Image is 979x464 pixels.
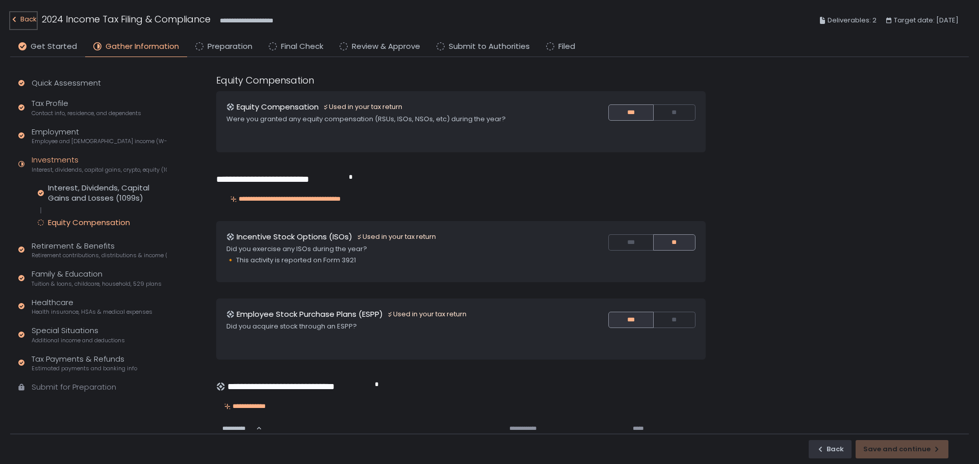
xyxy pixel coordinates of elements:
span: Additional income and deductions [32,337,125,344]
span: Interest, dividends, capital gains, crypto, equity (1099s, K-1s) [32,166,167,174]
span: Tuition & loans, childcare, household, 529 plans [32,280,162,288]
span: Retirement contributions, distributions & income (1099-R, 5498) [32,252,167,259]
span: Final Check [281,41,323,52]
div: Back [10,13,37,25]
div: Quick Assessment [32,77,101,89]
span: Employee and [DEMOGRAPHIC_DATA] income (W-2s) [32,138,167,145]
h1: Equity Compensation [216,73,314,87]
h1: Incentive Stock Options (ISOs) [237,231,352,243]
div: Tax Payments & Refunds [32,353,137,373]
span: Submit to Authorities [449,41,530,52]
div: Equity Compensation [48,217,130,228]
div: Tax Profile [32,98,141,117]
div: Submit for Preparation [32,381,116,393]
div: Family & Education [32,268,162,288]
div: Healthcare [32,297,152,316]
span: Contact info, residence, and dependents [32,110,141,117]
span: Filed [558,41,575,52]
div: Used in your tax return [387,310,467,319]
div: Special Situations [32,325,125,344]
div: Did you acquire stock through an ESPP? [226,322,568,331]
h1: Equity Compensation [237,101,319,113]
div: Used in your tax return [356,232,436,241]
span: Target date: [DATE] [894,14,959,26]
div: Employment [32,126,167,146]
button: Back [10,12,37,29]
div: Retirement & Benefits [32,240,167,260]
div: Did you exercise any ISOs during the year? [226,244,568,254]
span: Deliverables: 2 [828,14,877,26]
div: Back [816,445,844,454]
span: Estimated payments and banking info [32,365,137,372]
span: Health insurance, HSAs & medical expenses [32,308,152,316]
div: Investments [32,154,167,174]
div: 🔸 This activity is reported on Form 3921 [226,256,568,265]
button: Back [809,440,852,458]
div: Were you granted any equity compensation (RSUs, ISOs, NSOs, etc) during the year? [226,115,568,124]
div: Used in your tax return [323,102,402,112]
div: Interest, Dividends, Capital Gains and Losses (1099s) [48,183,167,203]
h1: 2024 Income Tax Filing & Compliance [42,12,211,26]
span: Get Started [31,41,77,52]
span: Preparation [208,41,252,52]
span: Review & Approve [352,41,420,52]
span: Gather Information [106,41,179,52]
h1: Employee Stock Purchase Plans (ESPP) [237,309,383,320]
